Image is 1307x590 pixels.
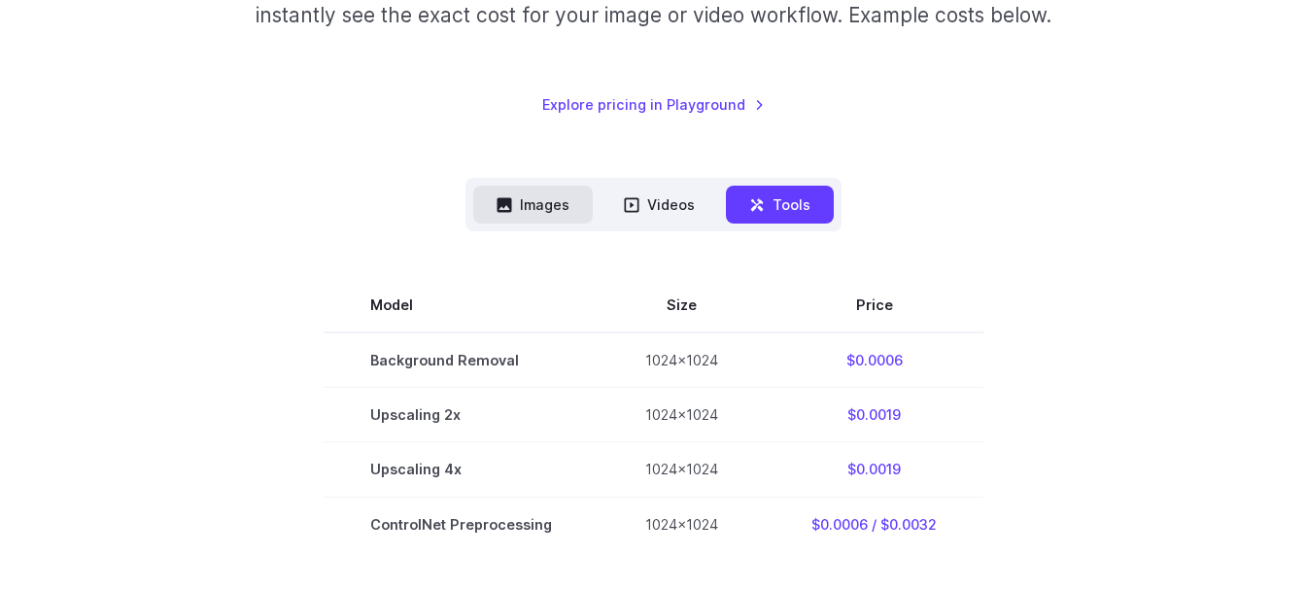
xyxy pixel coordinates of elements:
[765,388,983,442] td: $0.0019
[324,388,599,442] td: Upscaling 2x
[324,332,599,388] td: Background Removal
[599,442,765,497] td: 1024x1024
[324,278,599,332] th: Model
[542,93,765,116] a: Explore pricing in Playground
[599,388,765,442] td: 1024x1024
[765,332,983,388] td: $0.0006
[324,497,599,551] td: ControlNet Preprocessing
[599,278,765,332] th: Size
[599,332,765,388] td: 1024x1024
[765,497,983,551] td: $0.0006 / $0.0032
[765,278,983,332] th: Price
[473,186,593,224] button: Images
[601,186,718,224] button: Videos
[599,497,765,551] td: 1024x1024
[726,186,834,224] button: Tools
[765,442,983,497] td: $0.0019
[324,442,599,497] td: Upscaling 4x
